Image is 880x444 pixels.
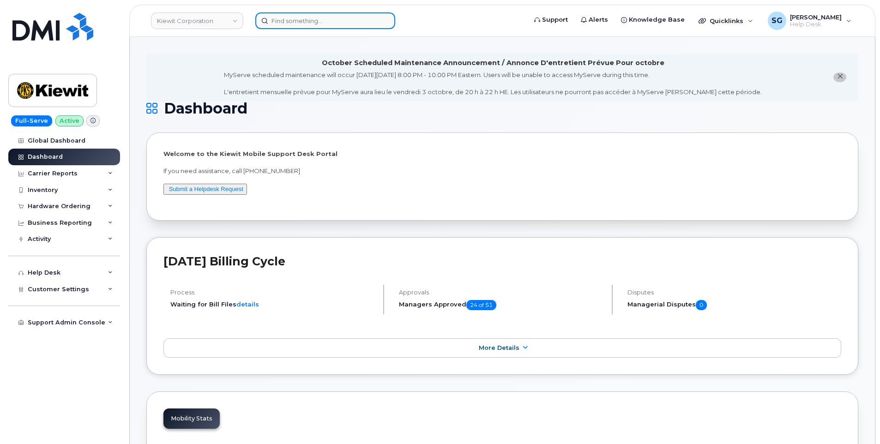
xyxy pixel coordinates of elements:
h2: [DATE] Billing Cycle [163,254,841,268]
h4: Approvals [399,289,604,296]
p: If you need assistance, call [PHONE_NUMBER] [163,167,841,175]
div: MyServe scheduled maintenance will occur [DATE][DATE] 8:00 PM - 10:00 PM Eastern. Users will be u... [224,71,762,96]
span: More Details [479,344,519,351]
div: October Scheduled Maintenance Announcement / Annonce D'entretient Prévue Pour octobre [322,58,664,68]
span: 0 [696,300,707,310]
a: details [236,300,259,308]
li: Waiting for Bill Files [170,300,375,309]
button: Submit a Helpdesk Request [163,184,247,195]
a: Submit a Helpdesk Request [169,186,243,192]
h5: Managers Approved [399,300,604,310]
h4: Disputes [627,289,841,296]
span: 24 of 51 [466,300,496,310]
span: Dashboard [164,102,247,115]
h5: Managerial Disputes [627,300,841,310]
iframe: Messenger Launcher [840,404,873,437]
button: close notification [833,72,846,82]
h4: Process [170,289,375,296]
p: Welcome to the Kiewit Mobile Support Desk Portal [163,150,841,158]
